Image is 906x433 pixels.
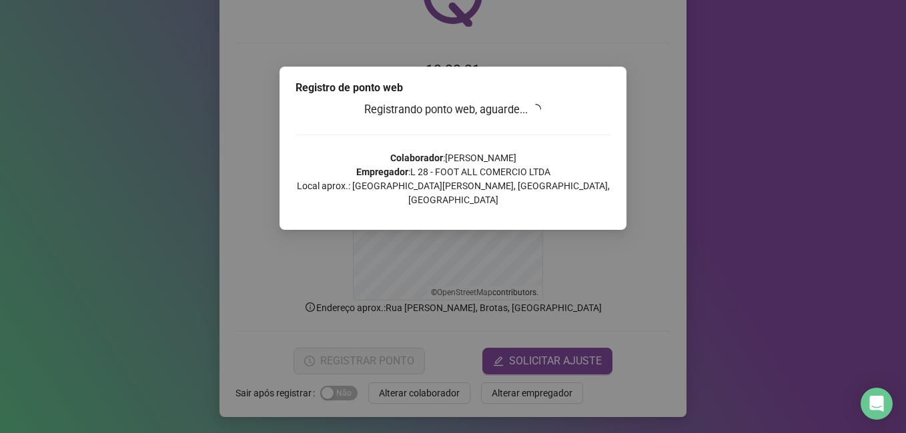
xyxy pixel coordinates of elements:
span: loading [528,101,544,117]
strong: Empregador [356,167,408,177]
div: Open Intercom Messenger [861,388,893,420]
div: Registro de ponto web [296,80,610,96]
h3: Registrando ponto web, aguarde... [296,101,610,119]
strong: Colaborador [390,153,443,163]
p: : [PERSON_NAME] : L 28 - FOOT ALL COMERCIO LTDA Local aprox.: [GEOGRAPHIC_DATA][PERSON_NAME], [GE... [296,151,610,207]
